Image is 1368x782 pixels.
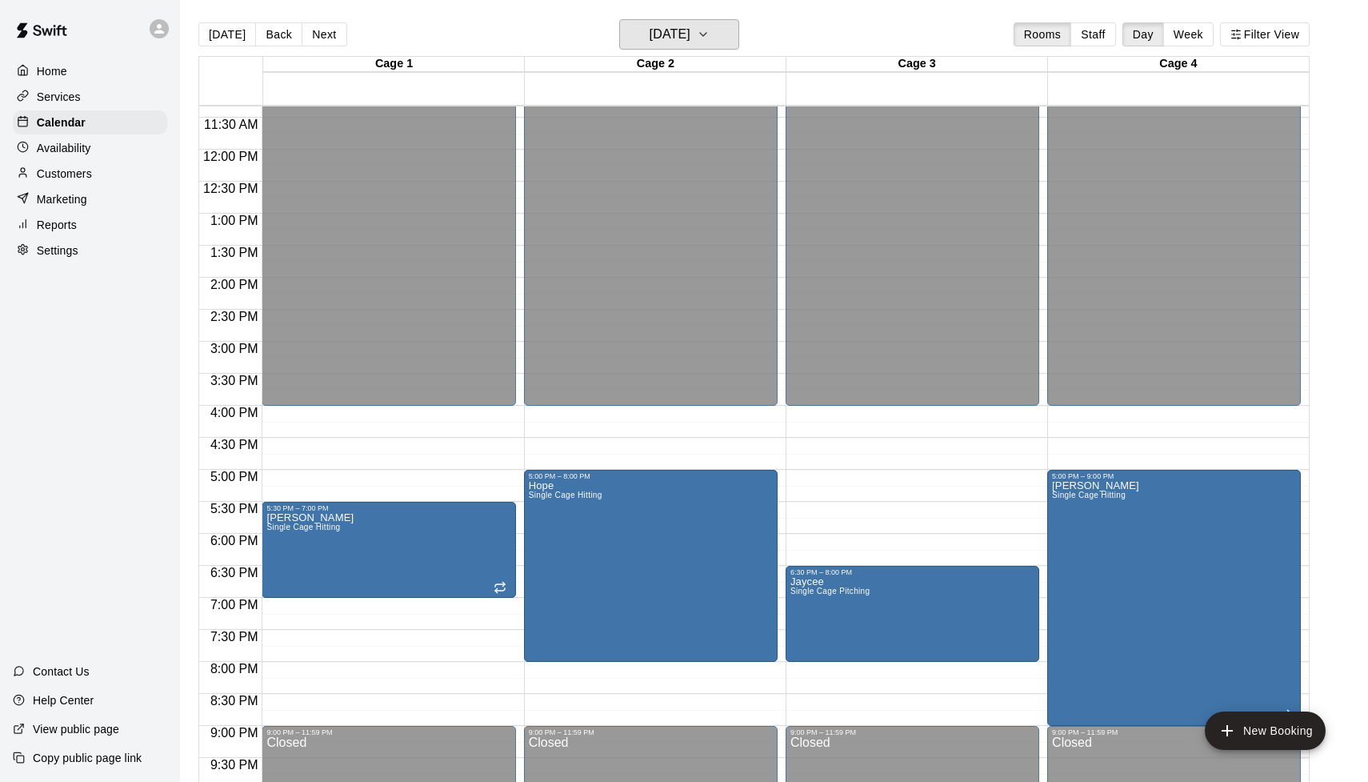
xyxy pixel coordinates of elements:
button: Next [302,22,346,46]
div: Cage 3 [786,57,1048,72]
p: Marketing [37,191,87,207]
button: Day [1122,22,1164,46]
div: 6:30 PM – 8:00 PM: Jaycee [786,566,1039,662]
span: 4:30 PM [206,438,262,451]
div: 5:00 PM – 9:00 PM [1052,472,1296,480]
span: 1:00 PM [206,214,262,227]
button: Filter View [1220,22,1310,46]
a: Customers [13,162,167,186]
span: 3:00 PM [206,342,262,355]
button: Week [1163,22,1214,46]
a: Home [13,59,167,83]
div: 9:00 PM – 11:59 PM [1052,728,1296,736]
div: Cage 4 [1048,57,1310,72]
span: 9:30 PM [206,758,262,772]
span: 6:00 PM [206,534,262,547]
span: Recurring event [1278,709,1291,722]
p: Calendar [37,114,86,130]
p: View public page [33,721,119,737]
span: 8:30 PM [206,694,262,708]
p: Contact Us [33,664,90,680]
span: 12:00 PM [199,150,262,163]
span: 1:30 PM [206,246,262,259]
button: Back [255,22,302,46]
button: [DATE] [198,22,256,46]
span: Single Cage Pitching [790,587,870,596]
a: Calendar [13,110,167,134]
button: add [1205,712,1326,750]
span: 2:30 PM [206,310,262,323]
div: 9:00 PM – 11:59 PM [529,728,773,736]
a: Availability [13,136,167,160]
span: 4:00 PM [206,406,262,419]
div: 5:00 PM – 9:00 PM: Pablo [1047,470,1301,726]
div: 5:00 PM – 8:00 PM: Hope [524,470,778,662]
p: Settings [37,243,78,259]
a: Services [13,85,167,109]
span: 11:30 AM [200,118,262,131]
span: Single Cage Hitting [1052,491,1126,499]
span: 3:30 PM [206,374,262,387]
p: Help Center [33,692,94,708]
div: 5:00 PM – 8:00 PM [529,472,773,480]
button: Rooms [1014,22,1071,46]
div: Cage 1 [263,57,525,72]
span: 5:30 PM [206,502,262,515]
span: 7:30 PM [206,630,262,644]
div: 5:30 PM – 7:00 PM [266,504,510,512]
span: 6:30 PM [206,566,262,579]
p: Services [37,89,81,105]
div: 9:00 PM – 11:59 PM [790,728,1034,736]
span: 9:00 PM [206,726,262,740]
div: Cage 2 [525,57,786,72]
div: 9:00 PM – 11:59 PM [266,728,510,736]
p: Customers [37,166,92,182]
span: 7:00 PM [206,598,262,612]
button: Staff [1070,22,1116,46]
span: 2:00 PM [206,278,262,291]
p: Availability [37,140,91,156]
span: 5:00 PM [206,470,262,483]
span: Single Cage Hitting [529,491,602,499]
span: Recurring event [494,581,506,594]
a: Settings [13,239,167,263]
div: 6:30 PM – 8:00 PM [790,568,1034,576]
div: 5:30 PM – 7:00 PM: Eric [262,502,515,598]
span: 8:00 PM [206,662,262,676]
span: Single Cage Hitting [266,523,340,531]
span: 12:30 PM [199,182,262,195]
p: Copy public page link [33,750,142,766]
p: Home [37,63,67,79]
a: Reports [13,213,167,237]
a: Marketing [13,187,167,211]
p: Reports [37,217,77,233]
h6: [DATE] [650,23,690,46]
button: [DATE] [619,19,739,50]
